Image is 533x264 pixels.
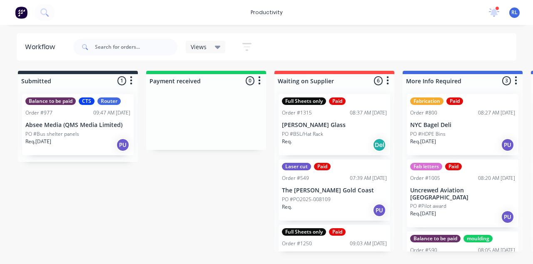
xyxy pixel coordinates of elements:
[282,97,326,105] div: Full Sheets only
[478,174,515,182] div: 08:20 AM [DATE]
[410,163,442,170] div: Fab letters
[282,122,387,129] p: [PERSON_NAME] Glass
[410,130,446,138] p: PO #HDPE Bins
[25,138,51,145] p: Req. [DATE]
[116,138,130,152] div: PU
[478,109,515,117] div: 08:27 AM [DATE]
[314,163,331,170] div: Paid
[329,228,346,236] div: Paid
[22,94,134,155] div: Balance to be paidCTSRouterOrder #97709:47 AM [DATE]Absee Media (QMS Media Limited)PO #Bus shelte...
[501,138,514,152] div: PU
[407,94,518,155] div: FabricationPaidOrder #80008:27 AM [DATE]NYC Bagel DeliPO #HDPE BinsReq.[DATE]PU
[478,247,515,254] div: 08:05 AM [DATE]
[282,240,312,247] div: Order #1250
[410,210,436,217] p: Req. [DATE]
[282,203,292,211] p: Req.
[282,130,323,138] p: PO #BSL/Hat Rack
[410,109,437,117] div: Order #800
[282,109,312,117] div: Order #1315
[25,97,76,105] div: Balance to be paid
[247,6,287,19] div: productivity
[329,97,346,105] div: Paid
[95,39,177,55] input: Search for orders...
[282,163,311,170] div: Laser cut
[410,97,443,105] div: Fabrication
[410,174,440,182] div: Order #1005
[282,228,326,236] div: Full Sheets only
[282,174,309,182] div: Order #549
[350,174,387,182] div: 07:39 AM [DATE]
[446,97,463,105] div: Paid
[501,210,514,224] div: PU
[445,163,462,170] div: Paid
[282,138,292,145] p: Req.
[15,6,27,19] img: Factory
[282,187,387,194] p: The [PERSON_NAME] Gold Coast
[373,138,386,152] div: Del
[279,159,390,221] div: Laser cutPaidOrder #54907:39 AM [DATE]The [PERSON_NAME] Gold CoastPO #PO2025-008109Req.PU
[25,130,79,138] p: PO #Bus shelter panels
[410,247,437,254] div: Order #590
[350,109,387,117] div: 08:37 AM [DATE]
[191,42,207,51] span: Views
[97,97,121,105] div: Router
[279,94,390,155] div: Full Sheets onlyPaidOrder #131508:37 AM [DATE][PERSON_NAME] GlassPO #BSL/Hat RackReq.Del
[410,235,461,242] div: Balance to be paid
[511,9,518,16] span: RL
[282,196,331,203] p: PO #PO2025-008109
[373,204,386,217] div: PU
[463,235,493,242] div: moulding
[410,122,515,129] p: NYC Bagel Deli
[410,187,515,201] p: Uncrewed Aviation [GEOGRAPHIC_DATA]
[407,159,518,228] div: Fab lettersPaidOrder #100508:20 AM [DATE]Uncrewed Aviation [GEOGRAPHIC_DATA]PO #Pilot awardReq.[D...
[410,202,446,210] p: PO #Pilot award
[350,240,387,247] div: 09:03 AM [DATE]
[25,109,52,117] div: Order #977
[25,122,130,129] p: Absee Media (QMS Media Limited)
[79,97,95,105] div: CTS
[410,138,436,145] p: Req. [DATE]
[93,109,130,117] div: 09:47 AM [DATE]
[25,42,59,52] div: Workflow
